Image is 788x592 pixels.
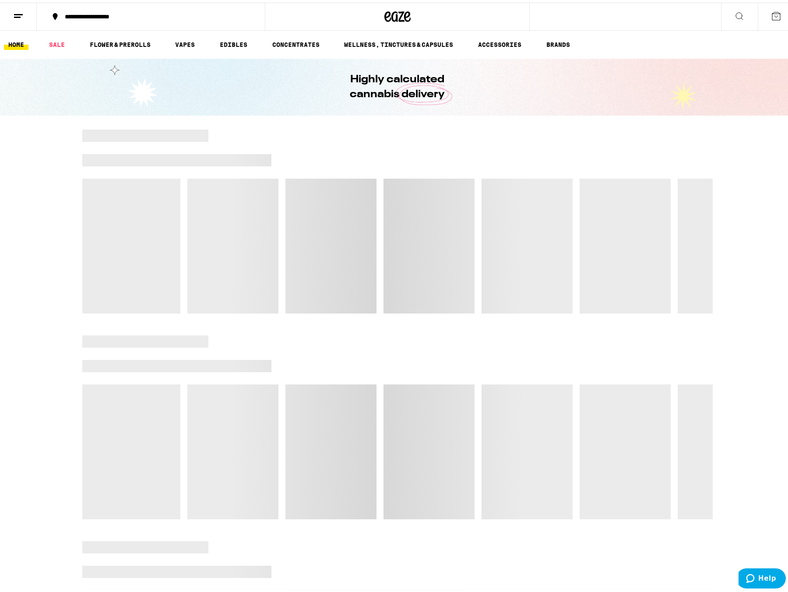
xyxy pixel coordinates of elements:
[4,37,28,47] a: HOME
[325,70,470,99] h1: Highly calculated cannabis delivery
[85,37,155,47] a: FLOWER & PREROLLS
[45,37,69,47] a: SALE
[171,37,199,47] a: VAPES
[739,566,786,588] iframe: Opens a widget where you can find more information
[542,37,574,47] button: BRANDS
[268,37,324,47] a: CONCENTRATES
[340,37,457,47] a: WELLNESS, TINCTURES & CAPSULES
[215,37,252,47] a: EDIBLES
[474,37,526,47] a: ACCESSORIES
